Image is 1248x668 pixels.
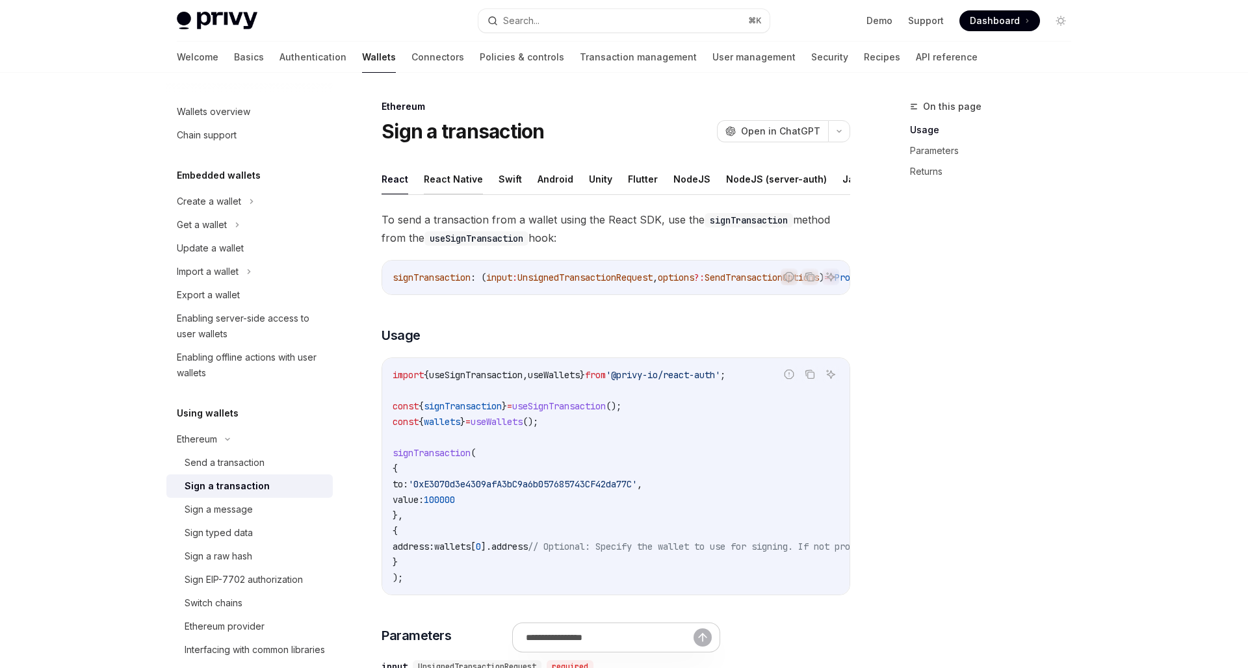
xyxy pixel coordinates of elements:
button: Copy the contents from the code block [801,366,818,383]
span: 100000 [424,494,455,506]
button: Unity [589,164,612,194]
span: value: [393,494,424,506]
span: '0xE3070d3e4309afA3bC9a6b057685743CF42da77C' [408,478,637,490]
a: Sign EIP-7702 authorization [166,568,333,591]
h1: Sign a transaction [382,120,545,143]
a: User management [712,42,796,73]
div: Ethereum [177,431,217,447]
a: Policies & controls [480,42,564,73]
a: Send a transaction [166,451,333,474]
a: Update a wallet [166,237,333,260]
span: ⌘ K [748,16,762,26]
span: UnsignedTransactionRequest [517,272,653,283]
span: : [512,272,517,283]
span: to: [393,478,408,490]
div: Enabling offline actions with user wallets [177,350,325,381]
span: useSignTransaction [512,400,606,412]
span: // Optional: Specify the wallet to use for signing. If not provided, the first wallet will be used. [528,541,1043,552]
a: Export a wallet [166,283,333,307]
span: signTransaction [393,272,471,283]
span: To send a transaction from a wallet using the React SDK, use the method from the hook: [382,211,850,247]
a: Sign a message [166,498,333,521]
span: [ [471,541,476,552]
span: }, [393,509,403,521]
span: SendTransactionOptions [705,272,819,283]
span: const [393,416,419,428]
a: Wallets [362,42,396,73]
span: ( [471,447,476,459]
a: Enabling offline actions with user wallets [166,346,333,385]
a: Enabling server-side access to user wallets [166,307,333,346]
span: import [393,369,424,381]
a: Authentication [279,42,346,73]
div: Interfacing with common libraries [185,642,325,658]
span: '@privy-io/react-auth' [606,369,720,381]
span: { [419,400,424,412]
span: : ( [471,272,486,283]
a: Interfacing with common libraries [166,638,333,662]
div: Chain support [177,127,237,143]
div: Sign a message [185,502,253,517]
div: Get a wallet [177,217,227,233]
button: Flutter [628,164,658,194]
a: Transaction management [580,42,697,73]
span: On this page [923,99,981,114]
div: Export a wallet [177,287,240,303]
button: Ask AI [822,366,839,383]
a: Demo [866,14,892,27]
span: options [658,272,694,283]
span: ; [720,369,725,381]
span: address: [393,541,434,552]
div: Create a wallet [177,194,241,209]
a: Sign typed data [166,521,333,545]
a: Switch chains [166,591,333,615]
span: signTransaction [424,400,502,412]
a: Parameters [910,140,1082,161]
div: Switch chains [185,595,242,611]
span: { [424,369,429,381]
button: Swift [499,164,522,194]
span: Usage [382,326,421,344]
img: light logo [177,12,257,30]
a: Connectors [411,42,464,73]
button: Android [538,164,573,194]
span: (); [606,400,621,412]
a: Sign a transaction [166,474,333,498]
span: ); [393,572,403,584]
div: Update a wallet [177,240,244,256]
button: Send message [694,628,712,647]
span: useWallets [471,416,523,428]
div: Sign a raw hash [185,548,252,564]
span: { [393,525,398,537]
button: Copy the contents from the code block [801,268,818,285]
span: useWallets [528,369,580,381]
a: Returns [910,161,1082,182]
h5: Using wallets [177,405,239,421]
span: ?: [694,272,705,283]
span: } [502,400,507,412]
span: { [419,416,424,428]
div: Import a wallet [177,264,239,279]
div: Ethereum provider [185,619,265,634]
span: (); [523,416,538,428]
span: , [523,369,528,381]
button: NodeJS [673,164,710,194]
a: Basics [234,42,264,73]
div: Enabling server-side access to user wallets [177,311,325,342]
span: useSignTransaction [429,369,523,381]
code: useSignTransaction [424,231,528,246]
a: Security [811,42,848,73]
span: Open in ChatGPT [741,125,820,138]
span: , [653,272,658,283]
button: Ask AI [822,268,839,285]
a: Ethereum provider [166,615,333,638]
button: NodeJS (server-auth) [726,164,827,194]
a: Sign a raw hash [166,545,333,568]
span: 0 [476,541,481,552]
div: Sign EIP-7702 authorization [185,572,303,587]
button: Search...⌘K [478,9,770,32]
a: Wallets overview [166,100,333,123]
a: Dashboard [959,10,1040,31]
span: } [460,416,465,428]
button: Java [842,164,865,194]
